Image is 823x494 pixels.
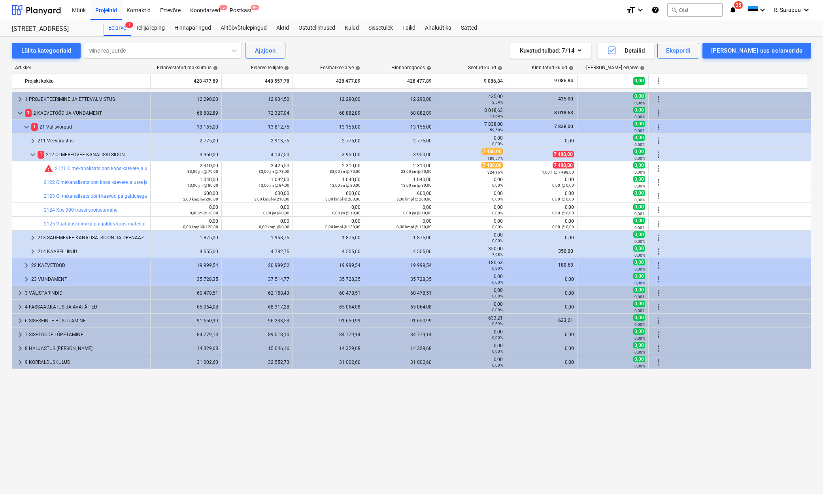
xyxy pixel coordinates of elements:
[255,45,276,56] div: Ajajoon
[25,107,147,119] div: 2 KAEVETÖÖD JA VUNDAMENT
[263,211,289,215] small: 0,00 jm @ 0,00
[367,249,432,254] div: 4 555,00
[553,110,574,115] span: 8 018,63
[654,122,663,132] span: Rohkem tegevusi
[225,249,289,254] div: 4 782,75
[367,290,432,296] div: 60 478,51
[634,253,645,257] small: 0,00%
[586,65,645,70] div: [PERSON_NAME]-eelarve
[633,301,645,307] span: 0,00
[225,152,289,157] div: 4 147,50
[154,97,218,102] div: 12 290,00
[438,246,503,257] div: 350,00
[296,290,361,296] div: 60 478,51
[296,235,361,240] div: 1 875,00
[492,266,503,271] small: 0,90%
[492,252,503,257] small: 7,68%
[492,225,503,229] small: 0,00%
[633,77,645,85] span: 0,00
[553,151,574,157] span: 7 488,00
[12,65,150,70] div: Artikkel
[340,20,364,36] a: Kulud
[367,235,432,240] div: 1 875,00
[154,290,218,296] div: 60 478,51
[633,245,645,252] span: 0,00
[702,43,811,59] button: [PERSON_NAME] uus eelarverida
[633,204,645,210] span: 0,00
[296,276,361,282] div: 35 728,35
[654,288,663,298] span: Rohkem tegevusi
[481,162,503,168] span: 7 488,00
[254,197,289,201] small: 3,00 kmpl @ 210,00
[398,20,420,36] div: Failid
[456,20,482,36] a: Sätted
[154,75,218,87] div: 428 477,89
[634,115,645,119] small: 0,00%
[25,75,147,87] div: Projekt kokku
[12,25,94,33] div: [STREET_ADDRESS]
[320,65,360,70] div: Eesmärkeelarve
[598,43,654,59] button: Detailid
[15,316,25,326] span: keyboard_arrow_right
[219,5,227,10] span: 5
[557,96,574,102] span: 435,00
[55,166,207,171] a: 2121 Olmekanalisatsioon koos kaevete, aluste ja tagasitäitega110 mm
[104,20,131,36] a: Eelarve1
[492,280,503,284] small: 0,00%
[634,142,645,147] small: 0,00%
[296,204,361,216] div: 0,00
[401,183,432,187] small: 13,00 jm @ 80,00
[438,135,503,146] div: 0,00
[154,204,218,216] div: 0,00
[154,276,218,282] div: 35 728,35
[729,5,737,15] i: notifications
[225,177,289,188] div: 1 092,00
[492,238,503,243] small: 0,00%
[634,129,645,133] small: 0,00%
[481,148,503,155] span: 7 488,00
[21,45,71,56] div: Lülita kategooriaid
[492,197,503,201] small: 0,00%
[654,274,663,284] span: Rohkem tegevusi
[553,124,574,129] span: 7 838,00
[225,290,289,296] div: 62 158,43
[492,142,503,146] small: 0,00%
[367,152,432,157] div: 3 950,00
[154,152,218,157] div: 3 950,00
[607,45,645,56] div: Detailid
[401,169,432,174] small: 33,00 jm @ 70,00
[15,302,25,312] span: keyboard_arrow_right
[25,301,147,313] div: 4 FASSAAD,KATUS JA AVATÄITED
[633,190,645,196] span: 0,00
[104,20,131,36] div: Eelarve
[633,121,645,127] span: 0,00
[633,259,645,265] span: 0,00
[225,263,289,268] div: 20 999,52
[325,197,361,201] small: 3,00 kmpl @ 200,00
[31,273,147,286] div: 23 VUNDAMENT
[634,101,645,105] small: 0,00%
[28,247,38,256] span: keyboard_arrow_right
[22,261,31,270] span: keyboard_arrow_right
[552,197,574,201] small: 0,00 @ 0,00
[225,304,289,310] div: 68 317,28
[654,164,663,173] span: Rohkem tegevusi
[131,20,170,36] a: Tellija leping
[154,191,218,202] div: 600,00
[438,260,503,271] div: 180,63
[438,288,503,299] div: 0,00
[272,20,294,36] a: Aktid
[557,262,574,268] span: 180,63
[496,66,502,70] span: help
[259,225,289,229] small: 0,00 kmpl @ 0,00
[438,75,503,87] div: 9 086,84
[510,138,574,144] div: 0,00
[15,288,25,298] span: keyboard_arrow_right
[666,45,690,56] div: Ekspordi
[225,191,289,202] div: 630,00
[510,43,591,59] button: Kuvatud tulbad:7/14
[211,66,218,70] span: help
